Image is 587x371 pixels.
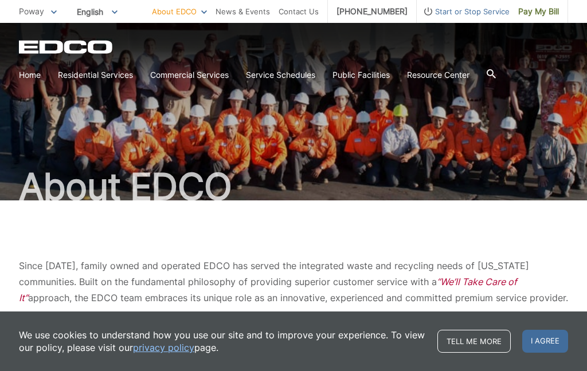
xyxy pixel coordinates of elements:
a: Contact Us [279,5,319,18]
a: Service Schedules [246,69,315,81]
span: English [68,2,126,21]
p: We use cookies to understand how you use our site and to improve your experience. To view our pol... [19,329,426,354]
a: News & Events [216,5,270,18]
a: Tell me more [437,330,511,353]
span: Poway [19,6,44,16]
a: Home [19,69,41,81]
a: privacy policy [133,341,194,354]
a: Residential Services [58,69,133,81]
a: Public Facilities [332,69,390,81]
span: Pay My Bill [518,5,559,18]
a: Commercial Services [150,69,229,81]
p: Since [DATE], family owned and operated EDCO has served the integrated waste and recycling needs ... [19,258,568,306]
span: I agree [522,330,568,353]
a: Resource Center [407,69,469,81]
a: About EDCO [152,5,207,18]
h1: About EDCO [19,168,568,205]
a: EDCD logo. Return to the homepage. [19,40,114,54]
